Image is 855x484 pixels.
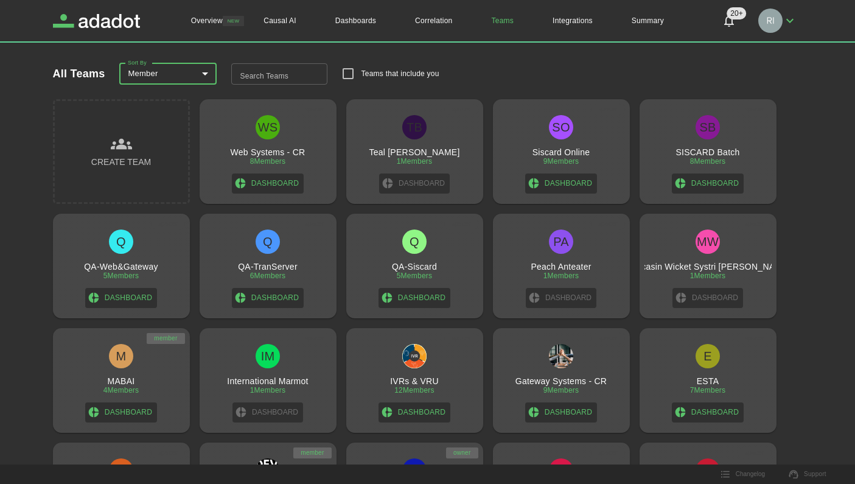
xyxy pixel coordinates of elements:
button: Notifications [714,6,744,35]
a: spacerQQA-TranServer6MembersDashboard [200,214,337,318]
span: 20+ [727,7,746,19]
a: spacerIVRs & VRUIVRs & VRU12MembersDashboard [346,328,483,433]
div: PA [549,230,573,254]
span: spacer [298,106,332,113]
h3: Teal [PERSON_NAME] [369,147,459,157]
a: memberMMABAI4MembersDashboard [53,328,190,433]
h3: QA-Web&Gateway [84,262,158,272]
div: DT [696,458,720,483]
div: Member [119,63,217,85]
span: owner [446,449,478,456]
a: spacerIMInternational Marmot1MembersDashboard [200,328,337,433]
span: spacer [591,220,625,227]
div: 5 Members [397,272,433,280]
div: 8 Members [250,157,286,166]
div: SO [549,115,573,139]
div: DT [549,458,573,483]
span: spacer [444,106,478,113]
h3: QA-TranServer [238,262,298,272]
h3: QA-Siscard [392,262,437,272]
span: spacer [591,106,625,113]
h3: Moccasin Wicket Systri [PERSON_NAME] [625,262,790,272]
div: MW [696,230,720,254]
a: spacerTBTeal [PERSON_NAME]1MembersDashboard [346,99,483,204]
span: spacer [151,449,185,456]
h3: IVRs & VRU [390,376,439,386]
div: M [109,344,133,368]
a: Dashboard [232,174,304,194]
a: Dashboard [672,174,744,194]
div: 1 Members [397,157,433,166]
div: SB [696,115,720,139]
span: spacer [151,220,185,227]
a: spacerQQA-Siscard5MembersDashboard [346,214,483,318]
h3: Create Team [91,155,151,170]
span: spacer [298,335,332,342]
a: Dashboard [525,402,597,423]
p: Teams that include you [361,68,439,79]
div: D [402,458,427,483]
div: 8 Members [690,157,726,166]
div: E [696,344,720,368]
div: 9 Members [543,157,579,166]
a: spacerQQA-Web&Gateway5MembersDashboard [53,214,190,318]
h3: Web Systems - CR [231,147,305,157]
div: IM [256,344,280,368]
div: 1 Members [690,272,726,280]
a: Dashboard [525,174,597,194]
a: spacerPAPeach Anteater1MembersDashboard [493,214,630,318]
img: IVRs & VRU [402,344,427,368]
button: Changelog [714,465,772,483]
a: spacerMWMoccasin Wicket Systri [PERSON_NAME]1MembersDashboard [640,214,776,318]
h3: Gateway Systems - CR [515,376,607,386]
div: 6 Members [250,272,286,280]
div: Q [256,230,280,254]
span: spacer [298,220,332,227]
span: spacer [738,335,772,342]
div: Q [402,230,427,254]
a: Dashboard [379,288,450,308]
a: spacerWSWeb Systems - CR8MembersDashboard [200,99,337,204]
div: 12 Members [394,386,434,395]
img: Richard Rodriguez [758,9,783,33]
div: 9 Members [543,386,579,395]
h3: Peach Anteater [531,262,591,272]
img: Devsec Team [256,458,280,483]
div: WS [256,115,280,139]
span: spacer [591,449,625,456]
div: 1 Members [250,386,286,395]
a: Dashboard [85,402,157,423]
div: 1 Members [543,272,579,280]
a: Dashboard [379,402,450,423]
span: spacer [444,220,478,227]
h3: International Marmot [227,376,308,386]
a: Dashboard [232,288,304,308]
a: Adadot Homepage [53,14,141,28]
span: member [293,449,331,456]
a: Dashboard [672,402,744,423]
h3: Siscard Online [532,147,590,157]
div: TB [402,115,427,139]
div: 7 Members [690,386,726,395]
div: Q [109,230,133,254]
label: Sort By [128,58,147,67]
div: E [109,458,133,483]
img: Gateway Systems - CR [549,344,573,368]
h3: MABAI [108,376,135,386]
h3: ESTA [697,376,719,386]
a: spacerGateway Systems - CRGateway Systems - CR9MembersDashboard [493,328,630,433]
a: Dashboard [85,288,157,308]
a: spacerSBSISCARD Batch8MembersDashboard [640,99,776,204]
div: 4 Members [103,386,139,395]
a: spacerEESTA7MembersDashboard [640,328,776,433]
button: Create Team [53,99,190,204]
h2: All Teams [53,68,105,80]
span: spacer [738,106,772,113]
span: spacer [738,449,772,456]
span: spacer [738,220,772,227]
span: member [147,335,184,342]
button: Richard Rodriguez [753,5,802,37]
a: Support [782,465,834,483]
span: spacer [444,335,478,342]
